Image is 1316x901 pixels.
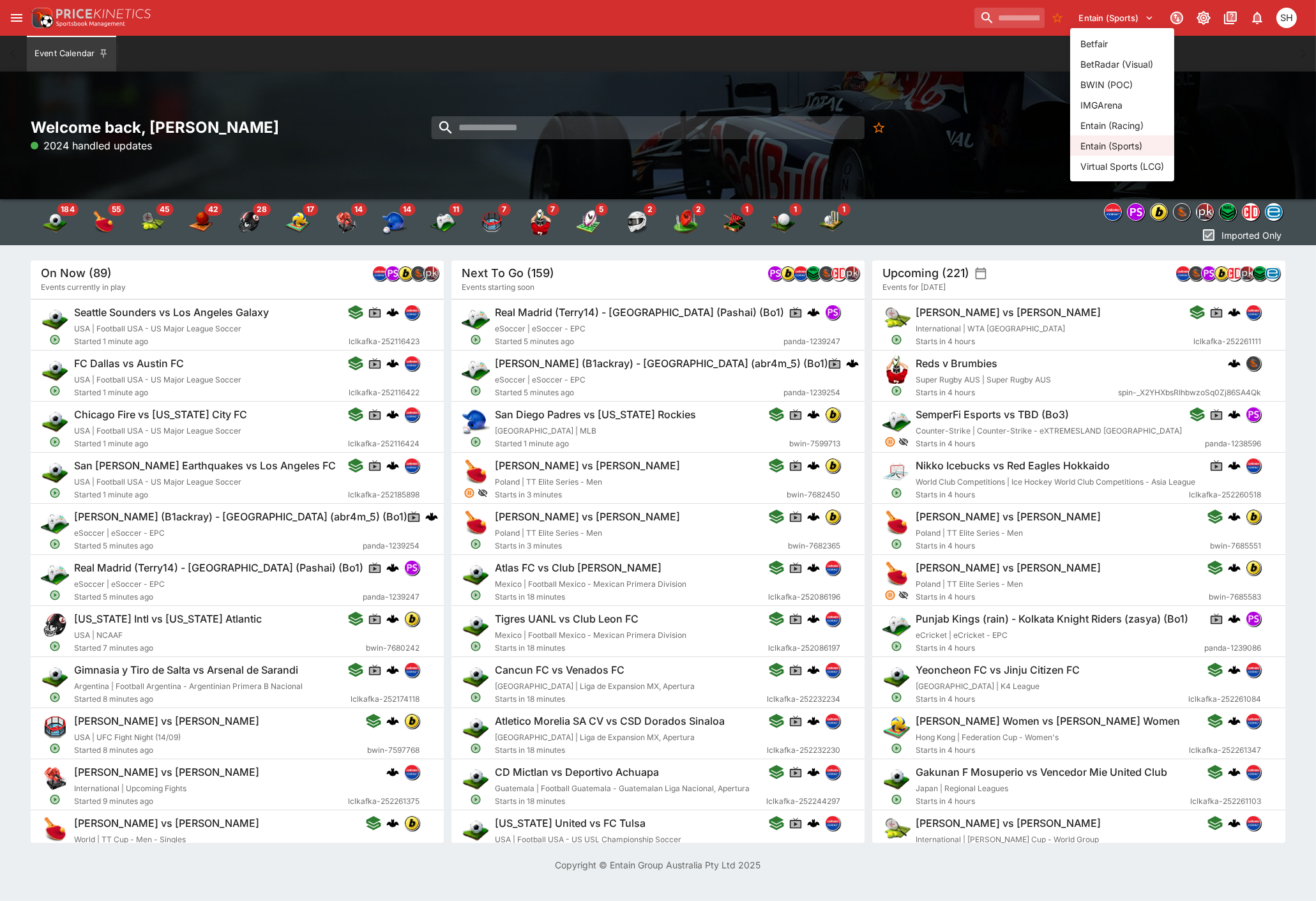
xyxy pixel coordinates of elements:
[1070,135,1174,156] li: Entain (Sports)
[1070,156,1174,176] li: Virtual Sports (LCG)
[1070,115,1174,135] li: Entain (Racing)
[1070,54,1174,74] li: BetRadar (Visual)
[1070,74,1174,95] li: BWIN (POC)
[1070,95,1174,115] li: IMGArena
[1070,33,1174,54] li: Betfair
